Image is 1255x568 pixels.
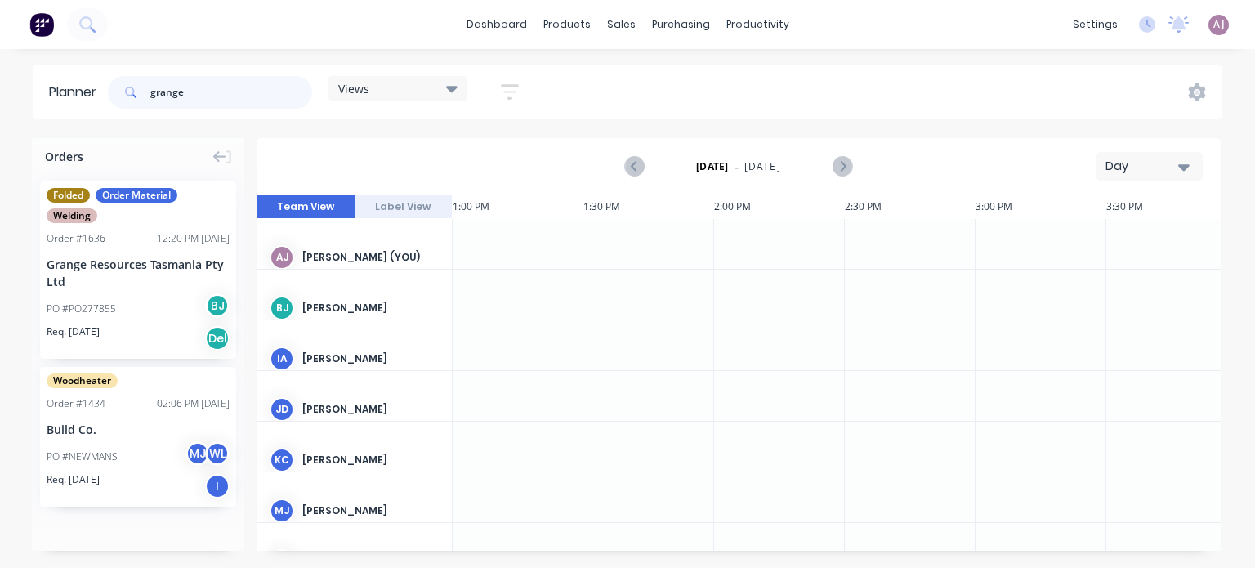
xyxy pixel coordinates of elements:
div: AJ [270,245,294,270]
div: productivity [718,12,797,37]
div: MJ [185,441,210,466]
div: 3:00 PM [976,195,1106,219]
div: [PERSON_NAME] [302,402,439,417]
span: Views [338,80,369,97]
div: Planner [49,83,105,102]
div: WL [205,441,230,466]
div: [PERSON_NAME] [302,351,439,366]
div: IA [270,347,294,371]
div: PO #PO277855 [47,302,116,316]
span: Orders [45,148,83,165]
div: purchasing [644,12,718,37]
span: Order Material [96,188,177,203]
span: Req. [DATE] [47,324,100,339]
div: [PERSON_NAME] (You) [302,250,439,265]
div: 1:00 PM [453,195,583,219]
input: Search for orders... [150,76,312,109]
div: KC [270,448,294,472]
span: [DATE] [744,159,781,174]
div: 3:30 PM [1106,195,1237,219]
div: [PERSON_NAME] [302,453,439,467]
button: Team View [257,195,355,219]
button: Previous page [626,156,645,177]
div: BJ [270,296,294,320]
div: 2:30 PM [845,195,976,219]
div: 2:00 PM [714,195,845,219]
div: JD [270,397,294,422]
button: Label View [355,195,453,219]
img: Factory [29,12,54,37]
span: AJ [1213,17,1225,32]
div: Grange Resources Tasmania Pty Ltd [47,256,230,290]
div: [PERSON_NAME] [302,503,439,518]
div: [PERSON_NAME] [302,301,439,315]
div: Day [1105,158,1181,175]
div: 12:20 PM [DATE] [157,231,230,246]
span: Welding [47,208,97,223]
div: products [535,12,599,37]
div: Order # 1434 [47,396,105,411]
div: I [205,474,230,499]
span: Req. [DATE] [47,472,100,487]
a: dashboard [458,12,535,37]
span: Woodheater [47,373,118,388]
div: sales [599,12,644,37]
button: Day [1096,152,1203,181]
div: PO #NEWMANS [47,449,118,464]
button: Next page [833,156,851,177]
div: 1:30 PM [583,195,714,219]
strong: [DATE] [696,159,729,174]
span: Folded [47,188,90,203]
div: 02:06 PM [DATE] [157,396,230,411]
span: - [735,157,739,177]
div: Order # 1636 [47,231,105,246]
div: Build Co. [47,421,230,438]
div: MJ [270,499,294,523]
div: BJ [205,293,230,318]
div: Del [205,326,230,351]
div: settings [1065,12,1126,37]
